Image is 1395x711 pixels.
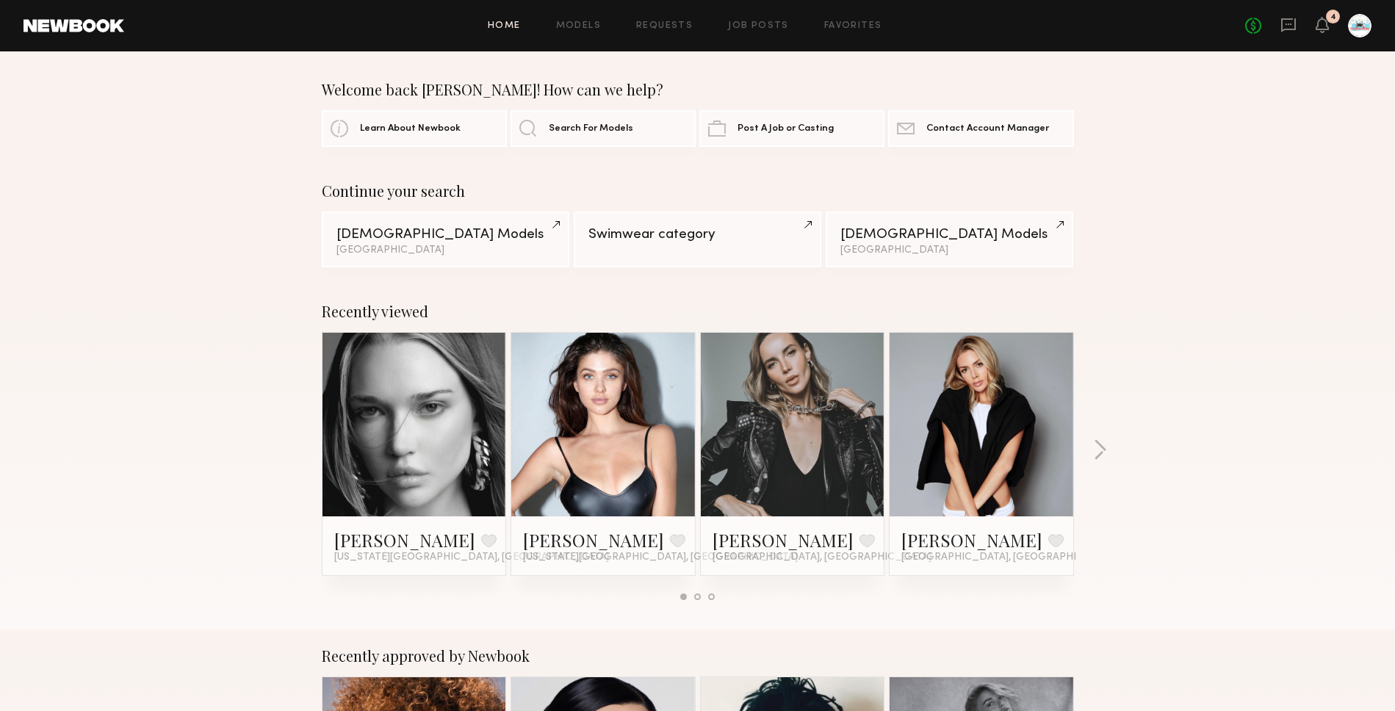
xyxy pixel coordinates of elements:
span: Post A Job or Casting [738,124,834,134]
div: Continue your search [322,182,1074,200]
span: [GEOGRAPHIC_DATA], [GEOGRAPHIC_DATA] [901,552,1120,563]
div: 4 [1330,13,1336,21]
div: Swimwear category [588,228,807,242]
span: Contact Account Manager [926,124,1049,134]
a: Job Posts [728,21,789,31]
span: Learn About Newbook [360,124,461,134]
div: Recently approved by Newbook [322,647,1074,665]
span: Search For Models [549,124,633,134]
a: Contact Account Manager [888,110,1073,147]
div: [DEMOGRAPHIC_DATA] Models [336,228,555,242]
div: [DEMOGRAPHIC_DATA] Models [840,228,1059,242]
a: Search For Models [511,110,696,147]
a: [PERSON_NAME] [713,528,854,552]
a: [PERSON_NAME] [334,528,475,552]
div: [GEOGRAPHIC_DATA] [840,245,1059,256]
a: Favorites [824,21,882,31]
div: Welcome back [PERSON_NAME]! How can we help? [322,81,1074,98]
span: [US_STATE][GEOGRAPHIC_DATA], [GEOGRAPHIC_DATA] [523,552,798,563]
a: [DEMOGRAPHIC_DATA] Models[GEOGRAPHIC_DATA] [322,212,569,267]
a: Swimwear category [574,212,821,267]
span: [GEOGRAPHIC_DATA], [GEOGRAPHIC_DATA] [713,552,931,563]
a: Post A Job or Casting [699,110,884,147]
a: [PERSON_NAME] [523,528,664,552]
a: Home [488,21,521,31]
div: [GEOGRAPHIC_DATA] [336,245,555,256]
a: [DEMOGRAPHIC_DATA] Models[GEOGRAPHIC_DATA] [826,212,1073,267]
a: Learn About Newbook [322,110,507,147]
a: Requests [636,21,693,31]
a: [PERSON_NAME] [901,528,1042,552]
div: Recently viewed [322,303,1074,320]
span: [US_STATE][GEOGRAPHIC_DATA], [GEOGRAPHIC_DATA] [334,552,609,563]
a: Models [556,21,601,31]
